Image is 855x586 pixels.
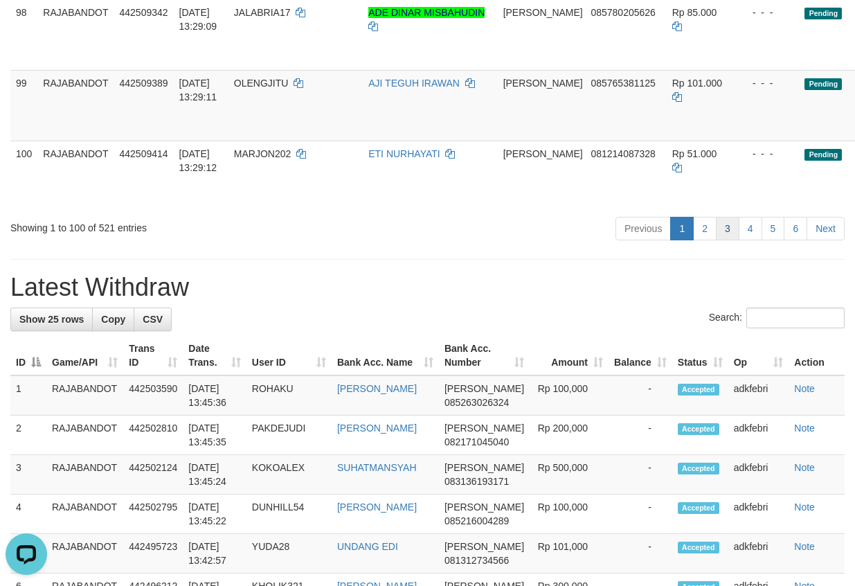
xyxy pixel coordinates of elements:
span: Pending [804,8,842,19]
span: 442509414 [119,148,168,159]
span: Pending [804,78,842,90]
td: 442502124 [123,455,183,495]
span: JALABRIA17 [234,7,291,18]
th: Bank Acc. Name: activate to sort column ascending [332,336,439,375]
a: Note [794,423,815,434]
a: 3 [716,217,739,240]
td: [DATE] 13:45:35 [183,416,246,455]
td: [DATE] 13:45:24 [183,455,246,495]
a: 2 [693,217,717,240]
div: - - - [741,147,794,161]
a: 5 [762,217,785,240]
td: - [609,455,672,495]
a: AJI TEGUH IRAWAN [368,78,460,89]
span: [DATE] 13:29:12 [179,148,217,173]
span: CSV [143,314,163,325]
span: Accepted [678,423,719,435]
span: [PERSON_NAME] [444,383,524,394]
span: Copy 082171045040 to clipboard [444,436,509,447]
a: Note [794,383,815,394]
a: Previous [615,217,671,240]
td: 3 [10,455,46,495]
td: [DATE] 13:45:36 [183,375,246,416]
td: DUNHILL54 [246,495,332,534]
span: 442509342 [119,7,168,18]
td: 442502795 [123,495,183,534]
th: Trans ID: activate to sort column ascending [123,336,183,375]
td: 4 [10,495,46,534]
td: adkfebri [728,375,789,416]
td: [DATE] 13:42:57 [183,534,246,574]
div: Showing 1 to 100 of 521 entries [10,215,346,235]
td: adkfebri [728,455,789,495]
span: [PERSON_NAME] [444,501,524,513]
td: 442502810 [123,416,183,455]
td: RAJABANDOT [37,141,114,211]
td: 442495723 [123,534,183,574]
td: 1 [10,375,46,416]
span: Copy 083136193171 to clipboard [444,476,509,487]
td: RAJABANDOT [46,416,123,455]
th: Op: activate to sort column ascending [728,336,789,375]
th: Amount: activate to sort column ascending [530,336,609,375]
a: ADE DINAR MISBAHUDIN [368,7,485,18]
td: RAJABANDOT [46,455,123,495]
a: Next [807,217,845,240]
td: Rp 100,000 [530,375,609,416]
span: Accepted [678,384,719,396]
a: [PERSON_NAME] [337,501,417,513]
a: [PERSON_NAME] [337,423,417,434]
a: Copy [92,308,134,331]
th: Balance: activate to sort column ascending [609,336,672,375]
td: RAJABANDOT [37,70,114,141]
td: 2 [10,416,46,455]
td: RAJABANDOT [46,495,123,534]
th: Bank Acc. Number: activate to sort column ascending [439,336,530,375]
td: - [609,375,672,416]
span: Copy 085263026324 to clipboard [444,397,509,408]
button: Open LiveChat chat widget [6,6,47,47]
td: - [609,495,672,534]
td: PAKDEJUDI [246,416,332,455]
label: Search: [709,308,845,328]
h1: Latest Withdraw [10,274,845,301]
span: Copy 085780205626 to clipboard [591,7,655,18]
a: Note [794,541,815,552]
span: MARJON202 [234,148,291,159]
td: 442503590 [123,375,183,416]
span: [PERSON_NAME] [444,423,524,434]
span: Copy 081312734566 to clipboard [444,555,509,566]
span: [PERSON_NAME] [503,78,583,89]
td: Rp 101,000 [530,534,609,574]
td: Rp 100,000 [530,495,609,534]
a: 6 [784,217,807,240]
span: [PERSON_NAME] [444,541,524,552]
span: Accepted [678,463,719,474]
span: Rp 101.000 [672,78,722,89]
span: [PERSON_NAME] [503,148,583,159]
span: Copy 085216004289 to clipboard [444,515,509,526]
td: Rp 200,000 [530,416,609,455]
a: 4 [739,217,762,240]
td: ROHAKU [246,375,332,416]
span: 442509389 [119,78,168,89]
a: SUHATMANSYAH [337,462,417,473]
a: 1 [670,217,694,240]
span: Copy 085765381125 to clipboard [591,78,655,89]
th: ID: activate to sort column descending [10,336,46,375]
span: Rp 85.000 [672,7,717,18]
td: adkfebri [728,495,789,534]
td: RAJABANDOT [46,375,123,416]
span: OLENGJITU [234,78,289,89]
span: Copy 081214087328 to clipboard [591,148,655,159]
a: Note [794,501,815,513]
span: Accepted [678,502,719,514]
span: [PERSON_NAME] [503,7,583,18]
span: [DATE] 13:29:11 [179,78,217,103]
div: - - - [741,76,794,90]
td: 99 [10,70,37,141]
span: Rp 51.000 [672,148,717,159]
td: YUDA28 [246,534,332,574]
div: - - - [741,6,794,19]
td: - [609,534,672,574]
